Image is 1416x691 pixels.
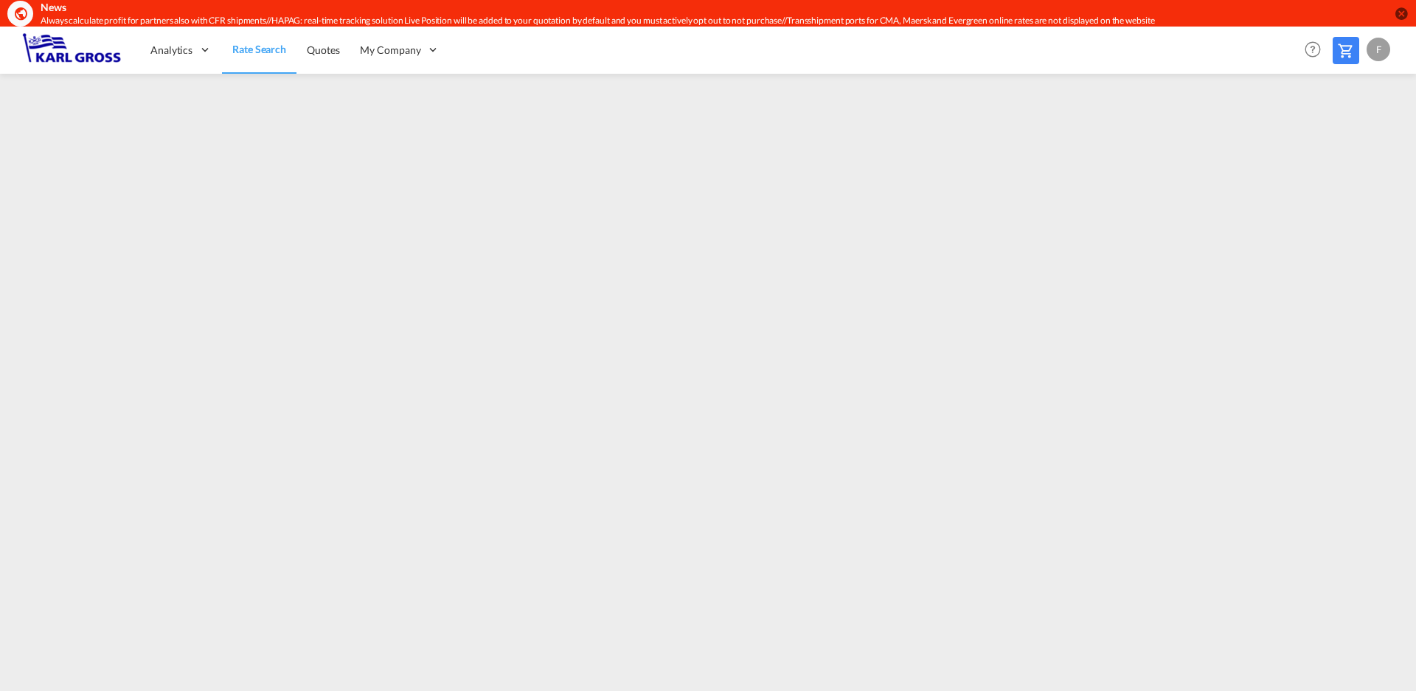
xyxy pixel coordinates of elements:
[232,43,286,55] span: Rate Search
[1300,37,1325,62] span: Help
[222,26,296,74] a: Rate Search
[1367,38,1390,61] div: F
[1394,6,1409,21] button: icon-close-circle
[296,26,350,74] a: Quotes
[1300,37,1333,63] div: Help
[360,43,420,58] span: My Company
[41,15,1198,27] div: Always calculate profit for partners also with CFR shipments//HAPAG: real-time tracking solution ...
[350,26,450,74] div: My Company
[150,43,192,58] span: Analytics
[22,33,122,66] img: 3269c73066d711f095e541db4db89301.png
[140,26,222,74] div: Analytics
[13,6,28,21] md-icon: icon-earth
[307,44,339,56] span: Quotes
